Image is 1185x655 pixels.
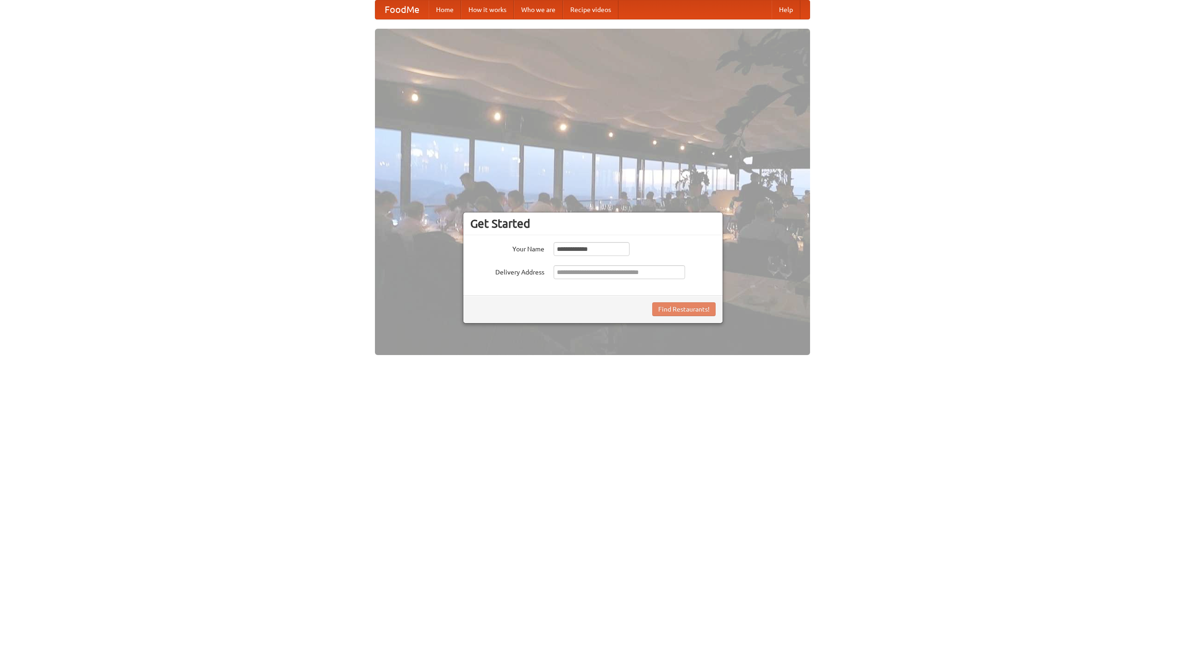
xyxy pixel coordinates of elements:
a: How it works [461,0,514,19]
a: Home [429,0,461,19]
h3: Get Started [470,217,716,231]
label: Your Name [470,242,544,254]
a: FoodMe [375,0,429,19]
a: Who we are [514,0,563,19]
a: Recipe videos [563,0,618,19]
label: Delivery Address [470,265,544,277]
button: Find Restaurants! [652,302,716,316]
a: Help [772,0,800,19]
